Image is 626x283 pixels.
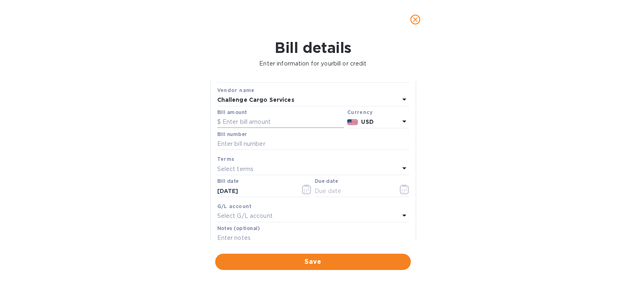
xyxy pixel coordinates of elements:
[7,59,619,68] p: Enter information for your bill or credit
[347,109,373,115] b: Currency
[315,185,392,197] input: Due date
[217,165,254,173] p: Select terms
[217,185,294,197] input: Select date
[347,119,358,125] img: USD
[217,138,409,150] input: Enter bill number
[217,97,294,103] b: Challenge Cargo Services
[217,156,235,162] b: Terms
[215,254,411,270] button: Save
[217,110,247,115] label: Bill amount
[406,10,425,29] button: close
[217,203,252,209] b: G/L account
[361,118,373,125] b: USD
[217,116,344,128] input: $ Enter bill amount
[217,232,409,244] input: Enter notes
[217,132,247,137] label: Bill number
[7,39,619,56] h1: Bill details
[217,179,239,184] label: Bill date
[222,257,404,267] span: Save
[217,87,255,93] b: Vendor name
[315,179,338,184] label: Due date
[217,226,260,231] label: Notes (optional)
[217,212,273,220] p: Select G/L account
